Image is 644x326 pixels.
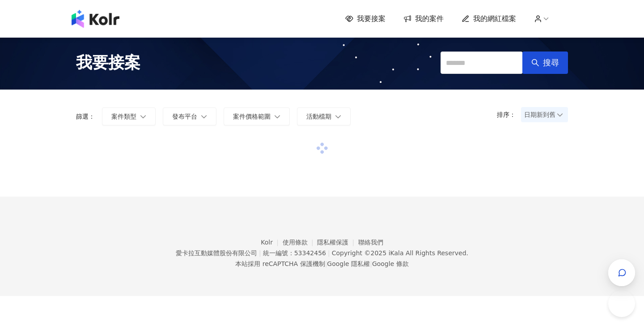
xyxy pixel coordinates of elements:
span: 日期新到舊 [524,108,565,121]
span: 發布平台 [172,113,197,120]
div: Copyright © 2025 All Rights Reserved. [332,249,468,257]
span: | [370,260,372,267]
a: Google 條款 [372,260,409,267]
p: 排序： [497,111,521,118]
a: Kolr [261,239,282,246]
a: Google 隱私權 [327,260,370,267]
span: 活動檔期 [306,113,331,120]
a: 使用條款 [283,239,318,246]
button: 案件價格範圍 [224,107,290,125]
a: 我的案件 [403,14,444,24]
div: 愛卡拉互動媒體股份有限公司 [176,249,257,257]
span: 我要接案 [76,51,140,74]
a: 我的網紅檔案 [462,14,516,24]
span: 我要接案 [357,14,386,24]
span: | [259,249,261,257]
button: 案件類型 [102,107,156,125]
span: 本站採用 reCAPTCHA 保護機制 [235,258,408,269]
span: search [531,59,539,67]
img: logo [72,10,119,28]
span: 搜尋 [543,58,559,68]
div: 統一編號：53342456 [263,249,326,257]
iframe: Help Scout Beacon - Open [608,290,635,317]
span: 案件類型 [111,113,136,120]
button: 搜尋 [522,51,568,74]
button: 活動檔期 [297,107,351,125]
a: 隱私權保護 [317,239,358,246]
span: | [325,260,327,267]
span: 我的案件 [415,14,444,24]
a: 我要接案 [345,14,386,24]
span: 案件價格範圍 [233,113,271,120]
a: 聯絡我們 [358,239,383,246]
button: 發布平台 [163,107,216,125]
p: 篩選： [76,113,95,120]
span: | [328,249,330,257]
span: 我的網紅檔案 [473,14,516,24]
a: iKala [389,249,404,257]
